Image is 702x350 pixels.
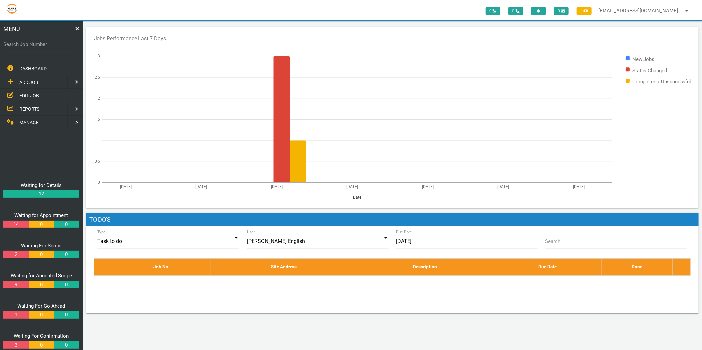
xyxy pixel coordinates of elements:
[7,3,17,14] img: s3file
[3,341,28,349] a: 3
[29,221,54,228] a: 0
[508,7,523,15] span: 0
[21,243,61,249] a: Waiting For Scope
[632,67,667,73] text: Status Changed
[3,221,28,228] a: 14
[29,341,54,349] a: 0
[98,180,100,185] text: 0
[11,273,72,279] a: Waiting for Accepted Scope
[357,259,493,275] th: Description
[19,80,38,85] span: ADD JOB
[486,7,500,15] span: 0
[498,184,509,189] text: [DATE]
[632,79,691,85] text: Completed / Unsuccessful
[54,221,79,228] a: 0
[54,281,79,289] a: 0
[94,35,166,41] text: Jobs Performance Last 7 Days
[632,56,654,62] text: New Jobs
[29,251,54,258] a: 0
[98,54,100,58] text: 3
[29,281,54,289] a: 0
[3,281,28,289] a: 9
[54,251,79,258] a: 0
[21,182,62,188] a: Waiting for Details
[3,190,79,198] a: 12
[19,93,39,98] span: EDIT JOB
[347,184,358,189] text: [DATE]
[97,229,106,235] label: Type
[422,184,434,189] text: [DATE]
[120,184,132,189] text: [DATE]
[95,159,100,163] text: 0.5
[54,341,79,349] a: 0
[95,75,100,80] text: 2.5
[3,41,79,48] label: Search Job Number
[19,66,47,71] span: DASHBOARD
[554,7,569,15] span: 0
[577,7,592,15] span: 1
[271,184,283,189] text: [DATE]
[247,229,255,235] label: User
[3,24,20,33] span: MENU
[14,333,69,339] a: Waiting For Confirmation
[98,96,100,100] text: 2
[98,138,100,143] text: 1
[19,106,39,112] span: REPORTS
[3,251,28,258] a: 2
[602,259,673,275] th: Done
[545,238,561,245] label: Search
[396,229,412,235] label: Due Date
[211,259,357,275] th: Site Address
[54,311,79,319] a: 0
[29,311,54,319] a: 0
[95,117,100,122] text: 1.5
[18,303,65,309] a: Waiting For Go Ahead
[86,213,699,226] h1: To Do's
[195,184,207,189] text: [DATE]
[15,212,68,218] a: Waiting for Appointment
[493,259,602,275] th: Due Date
[353,195,361,200] text: Date
[19,120,39,125] span: MANAGE
[3,311,28,319] a: 1
[573,184,585,189] text: [DATE]
[112,259,211,275] th: Job No.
